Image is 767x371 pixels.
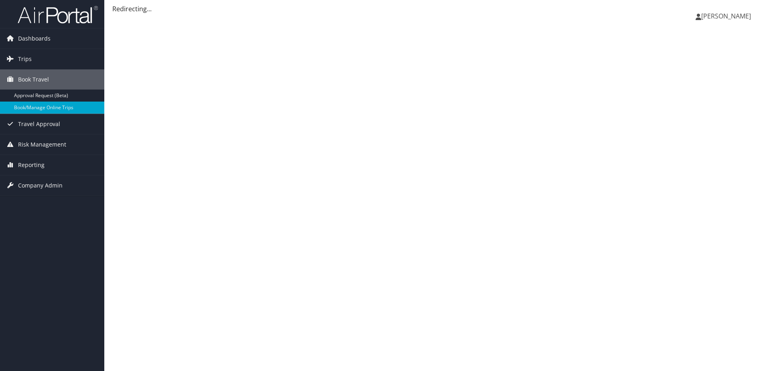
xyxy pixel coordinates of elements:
span: Dashboards [18,29,51,49]
span: [PERSON_NAME] [701,12,751,20]
span: Travel Approval [18,114,60,134]
span: Risk Management [18,135,66,155]
span: Reporting [18,155,45,175]
span: Company Admin [18,175,63,196]
span: Trips [18,49,32,69]
span: Book Travel [18,69,49,90]
div: Redirecting... [112,4,759,14]
img: airportal-logo.png [18,5,98,24]
a: [PERSON_NAME] [696,4,759,28]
